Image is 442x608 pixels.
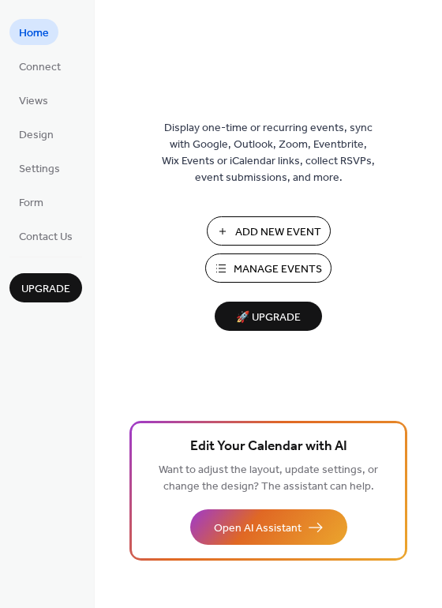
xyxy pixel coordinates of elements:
[19,229,73,246] span: Contact Us
[19,93,48,110] span: Views
[9,87,58,113] a: Views
[162,120,375,186] span: Display one-time or recurring events, sync with Google, Outlook, Zoom, Eventbrite, Wix Events or ...
[235,224,321,241] span: Add New Event
[214,520,302,537] span: Open AI Assistant
[205,253,331,283] button: Manage Events
[9,53,70,79] a: Connect
[207,216,331,246] button: Add New Event
[224,307,313,328] span: 🚀 Upgrade
[190,436,347,458] span: Edit Your Calendar with AI
[190,509,347,545] button: Open AI Assistant
[19,127,54,144] span: Design
[9,155,69,181] a: Settings
[9,189,53,215] a: Form
[9,273,82,302] button: Upgrade
[215,302,322,331] button: 🚀 Upgrade
[9,19,58,45] a: Home
[234,261,322,278] span: Manage Events
[19,161,60,178] span: Settings
[19,59,61,76] span: Connect
[21,281,70,298] span: Upgrade
[9,223,82,249] a: Contact Us
[19,25,49,42] span: Home
[159,460,378,497] span: Want to adjust the layout, update settings, or change the design? The assistant can help.
[19,195,43,212] span: Form
[9,121,63,147] a: Design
